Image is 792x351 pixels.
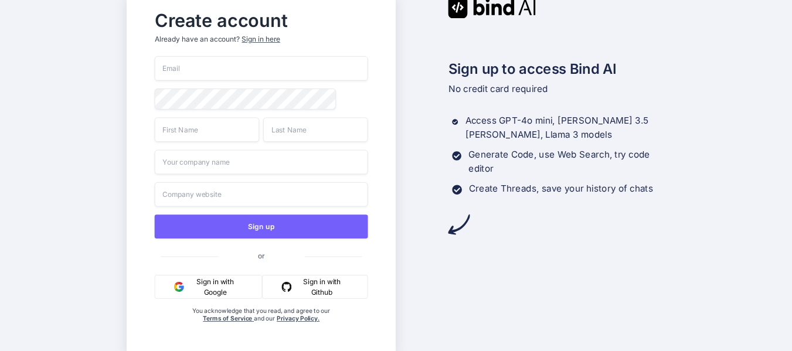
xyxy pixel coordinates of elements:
input: Last Name [263,117,368,142]
p: Already have an account? [155,35,368,45]
a: Terms of Service [203,315,254,322]
input: Your company name [155,150,368,175]
p: Generate Code, use Web Search, try code editor [468,148,665,176]
img: google [174,282,184,292]
div: You acknowledge that you read, and agree to our and our [190,306,332,346]
img: arrow [448,214,470,236]
h2: Create account [155,12,368,28]
button: Sign up [155,214,368,238]
h2: Sign up to access Bind AI [448,58,665,79]
img: github [281,282,291,292]
div: Sign in here [242,35,280,45]
a: Privacy Policy. [277,315,319,322]
button: Sign in with Google [155,275,262,299]
p: No credit card required [448,82,665,96]
input: Company website [155,182,368,207]
input: Email [155,56,368,81]
p: Access GPT-4o mini, [PERSON_NAME] 3.5 [PERSON_NAME], Llama 3 models [465,114,665,142]
button: Sign in with Github [262,275,368,299]
input: First Name [155,117,260,142]
p: Create Threads, save your history of chats [469,182,653,196]
span: or [218,243,304,268]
